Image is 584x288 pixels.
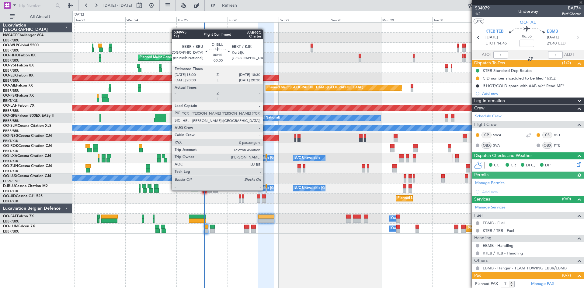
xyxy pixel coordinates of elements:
a: EBKT/KJK [3,139,18,143]
div: KTEB Standard Dep Routes [483,68,532,73]
a: OO-NSGCessna Citation CJ4 [3,134,52,138]
span: OO-AIE [3,84,16,87]
a: SWA [493,132,507,138]
span: OO-ZUN [3,164,18,168]
span: Others [474,257,488,264]
span: (1/2) [562,60,571,66]
span: 1/2 [475,11,490,16]
span: ETOT [485,41,495,47]
span: ELDT [558,41,568,47]
span: DP [545,162,551,169]
a: EBKT/KJK [3,159,18,163]
span: OO-ROK [3,144,18,148]
a: OO-JIDCessna CJ1 525 [3,194,43,198]
div: A/C Unavailable [GEOGRAPHIC_DATA]-[GEOGRAPHIC_DATA] [295,184,392,193]
div: Planned Maint Nice ([GEOGRAPHIC_DATA]) [193,184,261,193]
div: Fri 26 [228,17,279,22]
div: Planned Maint Kortrijk-[GEOGRAPHIC_DATA] [242,154,313,163]
span: KTEB TEB [485,29,503,35]
div: Planned Maint Kortrijk-[GEOGRAPHIC_DATA] [252,144,323,153]
a: OO-LUMFalcon 7X [3,225,35,228]
span: OO-LAH [3,104,18,108]
div: Planned Maint Kortrijk-[GEOGRAPHIC_DATA] [244,93,315,102]
div: Sun 28 [330,17,381,22]
a: EBKT/KJK [3,98,18,103]
div: A/C Unavailable [295,154,320,163]
div: Owner Melsbroek Air Base [391,214,433,223]
span: Leg Information [474,98,505,105]
a: OO-AIEFalcon 7X [3,84,33,87]
a: EBBR/BRU [3,229,19,234]
span: Pax [474,272,481,279]
a: EBBR/BRU [3,58,19,63]
span: OO-ELK [3,74,17,77]
span: [DATE] [547,34,559,41]
a: KTEB / TEB - Handling [483,251,523,256]
a: EBKT/KJK [3,169,18,173]
a: Schedule Crew [475,113,502,119]
a: EBBR/BRU [3,119,19,123]
span: [DATE] - [DATE] [103,3,132,8]
span: OO-FAE [3,215,17,218]
span: 21:40 [547,41,557,47]
span: OO-VSF [3,64,17,67]
span: Dispatch Checks and Weather [474,152,532,159]
div: Planned Maint [GEOGRAPHIC_DATA] ([GEOGRAPHIC_DATA] National) [468,224,578,233]
a: OO-LUXCessna Citation CJ4 [3,174,51,178]
span: Flight Crew [474,121,497,128]
span: Pref Charter [562,11,581,16]
div: Add new [482,91,581,96]
div: Tue 23 [74,17,125,22]
a: OO-LAHFalcon 7X [3,104,34,108]
a: EBMB - Hangar - TEAM TOWING EBBR/EBMB [483,265,567,271]
div: Wed 24 [125,17,176,22]
span: OO-LUX [3,174,17,178]
button: All Aircraft [7,12,66,22]
div: [DATE] [74,12,84,17]
div: Sat 27 [279,17,330,22]
a: SVA [493,143,507,148]
a: EBBR/BRU [3,38,19,43]
span: N604GF [3,34,17,37]
div: Mon 29 [381,17,432,22]
div: Underway [518,8,538,15]
div: Planned Maint Kortrijk-[GEOGRAPHIC_DATA] [398,194,468,203]
a: OO-HHOFalcon 8X [3,54,36,57]
div: Planned Maint [GEOGRAPHIC_DATA] ([GEOGRAPHIC_DATA]) [267,83,363,92]
a: EBMB - Fuel [483,220,505,226]
a: EBKT/KJK [3,149,18,153]
div: No Crew [GEOGRAPHIC_DATA] ([GEOGRAPHIC_DATA] National) [178,113,280,123]
a: EBBR/BRU [3,129,19,133]
div: Planned Maint Geneva (Cointrin) [140,53,190,62]
a: EBBR/BRU [3,78,19,83]
div: Tue 30 [432,17,483,22]
label: Planned PAX [475,281,498,287]
div: CS [542,132,552,138]
a: VST [554,132,568,138]
span: DFC, [526,162,535,169]
div: CID number shceduled to be filed 1635Z [483,76,556,81]
a: EBKT/KJK [3,189,18,194]
div: if HOT/COLD spare with AAB a/c* Read ME* [483,83,565,88]
a: D-IBLUCessna Citation M2 [3,184,48,188]
a: PTE [554,143,568,148]
span: All Aircraft [16,15,64,19]
a: LFSN/ENC [3,179,20,183]
span: Dispatch To-Dos [474,60,505,67]
span: OO-JID [3,194,16,198]
a: OO-ELKFalcon 8X [3,74,33,77]
span: Services [474,196,490,203]
span: OO-LXA [3,154,17,158]
button: UTC [474,19,484,24]
span: (0/7) [562,272,571,279]
div: Thu 25 [176,17,228,22]
input: Trip Number [19,1,54,10]
a: OO-WLPGlobal 5500 [3,44,39,47]
a: EBBR/BRU [3,48,19,53]
span: 14:45 [497,41,507,47]
a: OO-VSFFalcon 8X [3,64,34,67]
span: OO-HHO [3,54,19,57]
div: Planned Maint [GEOGRAPHIC_DATA] ([GEOGRAPHIC_DATA] National) [191,113,301,123]
span: ATOT [482,52,492,58]
div: A/C Unavailable [GEOGRAPHIC_DATA] ([GEOGRAPHIC_DATA] National) [244,184,357,193]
